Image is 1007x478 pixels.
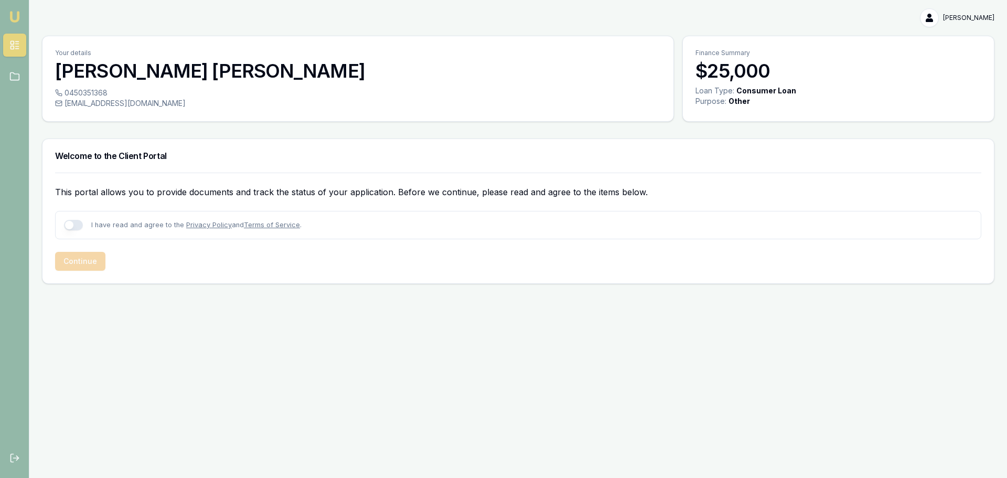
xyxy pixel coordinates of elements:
[736,86,796,96] div: Consumer Loan
[943,14,994,22] span: [PERSON_NAME]
[55,49,661,57] p: Your details
[8,10,21,23] img: emu-icon-u.png
[729,96,750,107] div: Other
[695,96,726,107] div: Purpose:
[695,86,734,96] div: Loan Type:
[65,98,186,109] span: [EMAIL_ADDRESS][DOMAIN_NAME]
[55,152,981,160] h3: Welcome to the Client Portal
[55,60,661,81] h3: [PERSON_NAME] [PERSON_NAME]
[55,186,981,198] p: This portal allows you to provide documents and track the status of your application. Before we c...
[65,88,108,98] span: 0450351368
[186,221,232,229] a: Privacy Policy
[244,221,300,229] a: Terms of Service
[91,220,302,230] p: I have read and agree to the and .
[695,60,981,81] h3: $25,000
[695,49,981,57] p: Finance Summary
